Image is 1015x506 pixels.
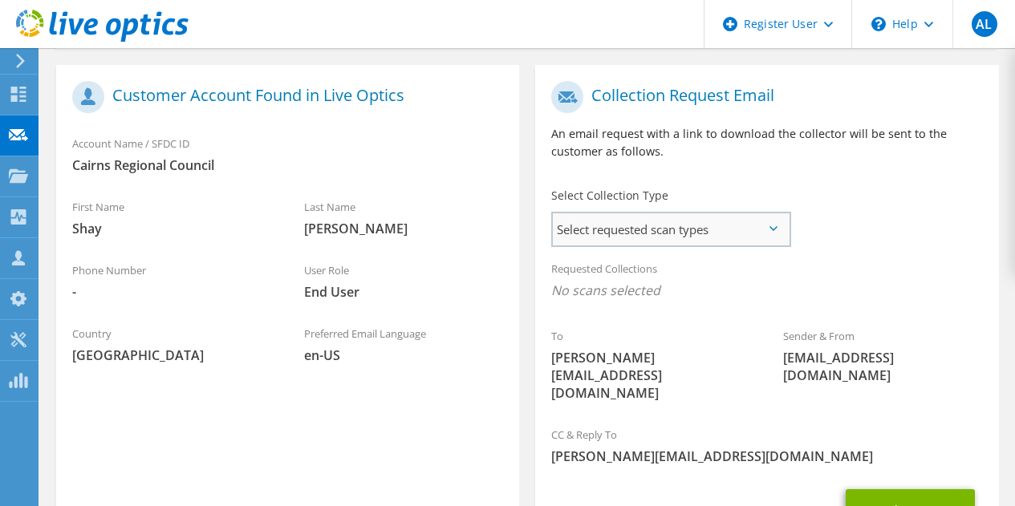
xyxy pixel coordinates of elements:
div: Account Name / SFDC ID [56,127,519,182]
svg: \n [871,17,886,31]
span: [EMAIL_ADDRESS][DOMAIN_NAME] [783,349,983,384]
span: Select requested scan types [553,213,789,245]
div: First Name [56,190,288,245]
div: Last Name [288,190,520,245]
div: CC & Reply To [535,418,998,473]
span: [PERSON_NAME][EMAIL_ADDRESS][DOMAIN_NAME] [551,447,982,465]
div: Requested Collections [535,252,998,311]
span: [PERSON_NAME] [304,220,504,237]
p: An email request with a link to download the collector will be sent to the customer as follows. [551,125,982,160]
div: Preferred Email Language [288,317,520,372]
div: To [535,319,767,410]
h1: Customer Account Found in Live Optics [72,81,495,113]
span: End User [304,283,504,301]
span: AL [972,11,997,37]
span: en-US [304,346,504,364]
span: [GEOGRAPHIC_DATA] [72,346,272,364]
span: Shay [72,220,272,237]
div: Country [56,317,288,372]
div: Sender & From [767,319,999,392]
span: No scans selected [551,281,982,299]
span: [PERSON_NAME][EMAIL_ADDRESS][DOMAIN_NAME] [551,349,751,402]
h1: Collection Request Email [551,81,974,113]
label: Select Collection Type [551,188,668,204]
div: Phone Number [56,253,288,309]
span: Cairns Regional Council [72,156,503,174]
div: User Role [288,253,520,309]
span: - [72,283,272,301]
